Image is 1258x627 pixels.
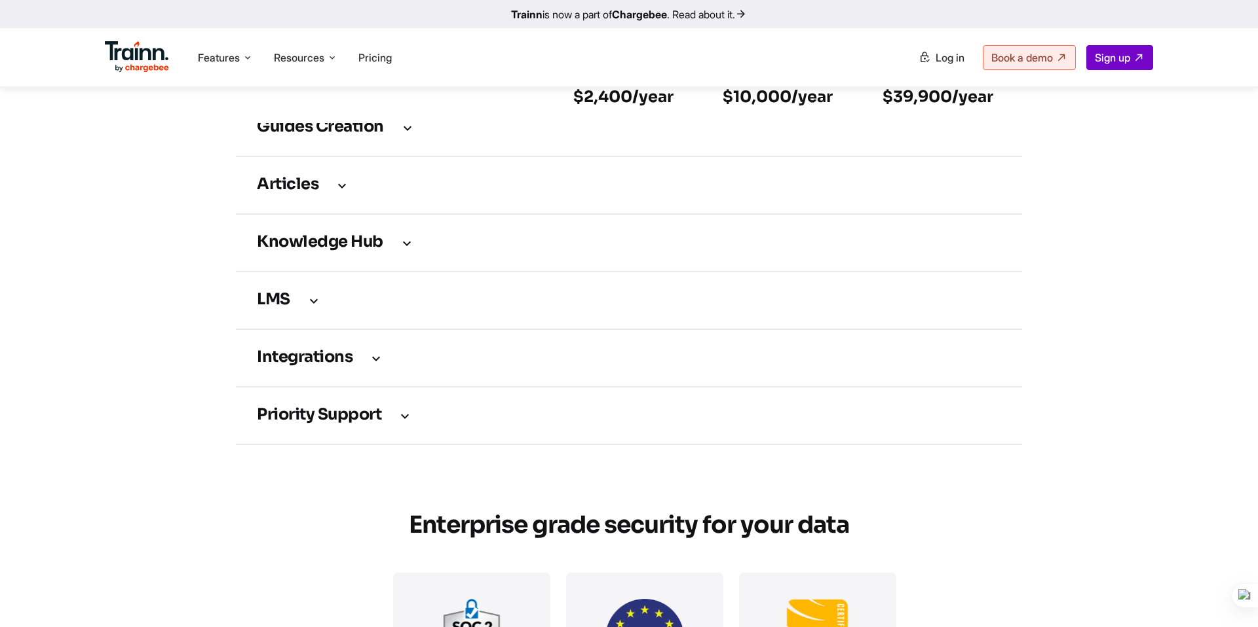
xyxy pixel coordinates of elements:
h6: $2,400/year [573,86,681,107]
a: Book a demo [983,45,1076,70]
a: Log in [911,46,972,69]
h6: $39,900/year [883,86,1001,107]
b: Trainn [511,8,543,21]
span: Book a demo [991,51,1053,64]
h3: LMS [257,293,1001,308]
iframe: Chat Widget [1192,564,1258,627]
span: Sign up [1095,51,1130,64]
a: Sign up [1086,45,1153,70]
span: Resources [274,50,324,65]
h3: Priority support [257,408,1001,423]
a: Pricing [358,51,392,64]
h3: Integrations [257,351,1001,365]
h3: Knowledge Hub [257,236,1001,250]
h6: $10,000/year [723,86,841,107]
img: Trainn Logo [105,41,169,73]
h2: Enterprise grade security for your data [393,504,865,546]
span: Features [198,50,240,65]
h3: Guides creation [257,120,1001,135]
h3: Articles [257,178,1001,192]
span: Log in [936,51,964,64]
b: Chargebee [612,8,667,21]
